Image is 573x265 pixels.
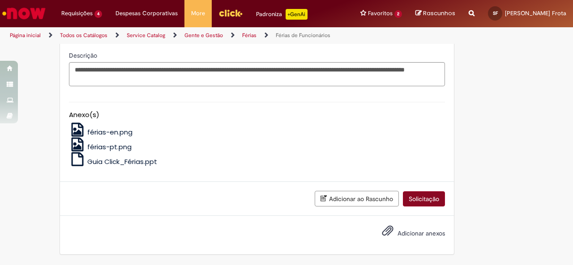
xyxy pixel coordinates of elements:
[115,9,178,18] span: Despesas Corporativas
[69,127,133,137] a: férias-en.png
[218,6,243,20] img: click_logo_yellow_360x200.png
[61,9,93,18] span: Requisições
[87,127,133,137] span: férias-en.png
[286,9,308,20] p: +GenAi
[394,10,402,18] span: 2
[505,9,566,17] span: [PERSON_NAME] Frota
[315,191,399,206] button: Adicionar ao Rascunho
[69,157,158,166] a: Guia Click_Férias.ppt
[423,9,455,17] span: Rascunhos
[415,9,455,18] a: Rascunhos
[7,27,375,44] ul: Trilhas de página
[87,142,132,151] span: férias-pt.png
[398,229,445,237] span: Adicionar anexos
[276,32,330,39] a: Férias de Funcionários
[493,10,498,16] span: SF
[69,111,445,119] h5: Anexo(s)
[1,4,47,22] img: ServiceNow
[368,9,393,18] span: Favoritos
[69,62,445,86] textarea: Descrição
[69,142,132,151] a: férias-pt.png
[87,157,157,166] span: Guia Click_Férias.ppt
[380,223,396,243] button: Adicionar anexos
[127,32,165,39] a: Service Catalog
[60,32,107,39] a: Todos os Catálogos
[242,32,257,39] a: Férias
[69,51,99,59] span: Descrição
[191,9,205,18] span: More
[94,10,102,18] span: 4
[184,32,223,39] a: Gente e Gestão
[10,32,41,39] a: Página inicial
[256,9,308,20] div: Padroniza
[403,191,445,206] button: Solicitação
